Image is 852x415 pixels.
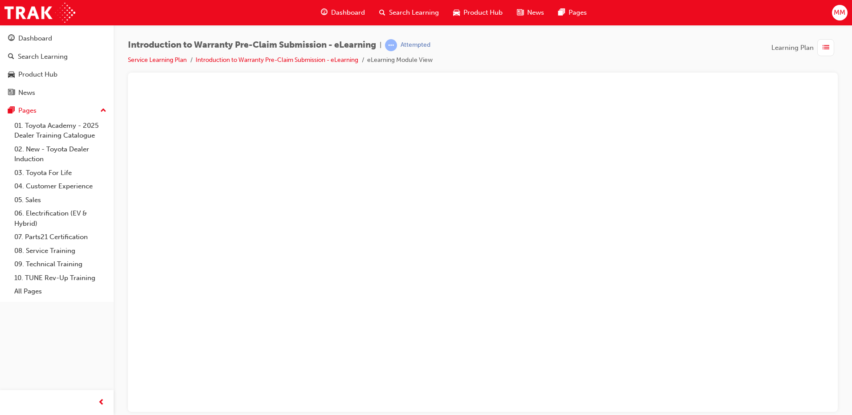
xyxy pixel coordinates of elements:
span: Introduction to Warranty Pre-Claim Submission - eLearning [128,40,376,50]
a: News [4,85,110,101]
span: pages-icon [8,107,15,115]
a: All Pages [11,285,110,298]
a: 07. Parts21 Certification [11,230,110,244]
span: learningRecordVerb_ATTEMPT-icon [385,39,397,51]
button: MM [832,5,848,20]
a: 05. Sales [11,193,110,207]
a: 09. Technical Training [11,257,110,271]
a: Product Hub [4,66,110,83]
a: 10. TUNE Rev-Up Training [11,271,110,285]
a: Service Learning Plan [128,56,187,64]
a: 02. New - Toyota Dealer Induction [11,142,110,166]
div: Pages [18,106,37,116]
span: pages-icon [558,7,565,18]
img: Trak [4,3,75,23]
a: Dashboard [4,30,110,47]
span: list-icon [823,42,829,53]
span: News [527,8,544,18]
div: News [18,88,35,98]
li: eLearning Module View [367,55,433,65]
span: MM [834,8,845,18]
span: Learning Plan [771,43,814,53]
span: guage-icon [321,7,328,18]
span: Search Learning [389,8,439,18]
a: pages-iconPages [551,4,594,22]
span: news-icon [8,89,15,97]
div: Attempted [401,41,430,49]
span: prev-icon [98,397,105,408]
button: DashboardSearch LearningProduct HubNews [4,28,110,102]
a: Introduction to Warranty Pre-Claim Submission - eLearning [196,56,358,64]
a: 04. Customer Experience [11,179,110,193]
button: Pages [4,102,110,119]
span: Product Hub [463,8,503,18]
span: search-icon [8,53,14,61]
span: car-icon [8,71,15,79]
a: news-iconNews [510,4,551,22]
a: car-iconProduct Hub [446,4,510,22]
span: | [380,40,381,50]
div: Search Learning [18,52,68,62]
button: Learning Plan [771,39,838,56]
a: search-iconSearch Learning [372,4,446,22]
div: Dashboard [18,33,52,44]
span: Dashboard [331,8,365,18]
span: news-icon [517,7,524,18]
a: guage-iconDashboard [314,4,372,22]
a: 08. Service Training [11,244,110,258]
a: Search Learning [4,49,110,65]
span: Pages [569,8,587,18]
a: 01. Toyota Academy - 2025 Dealer Training Catalogue [11,119,110,142]
a: 06. Electrification (EV & Hybrid) [11,207,110,230]
span: guage-icon [8,35,15,43]
span: up-icon [100,105,106,117]
div: Product Hub [18,69,57,80]
span: car-icon [453,7,460,18]
span: search-icon [379,7,385,18]
a: 03. Toyota For Life [11,166,110,180]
